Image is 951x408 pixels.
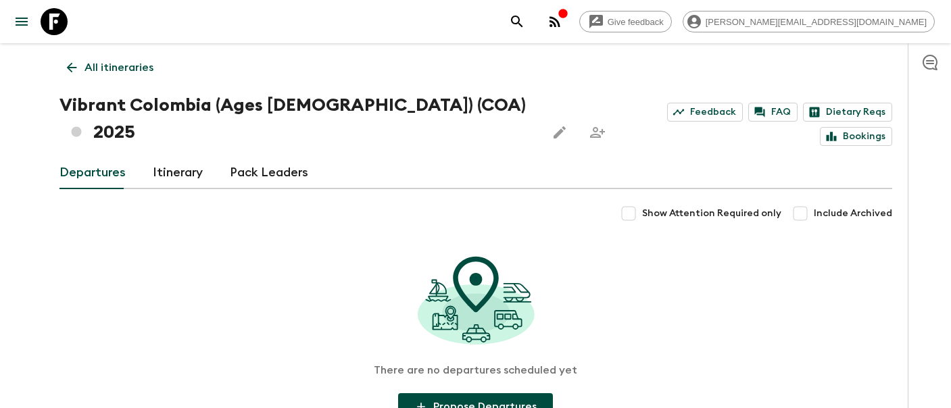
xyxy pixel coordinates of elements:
a: Bookings [820,127,892,146]
p: There are no departures scheduled yet [374,363,577,377]
a: All itineraries [59,54,161,81]
a: Itinerary [153,157,203,189]
span: [PERSON_NAME][EMAIL_ADDRESS][DOMAIN_NAME] [698,17,934,27]
span: Give feedback [600,17,671,27]
a: Departures [59,157,126,189]
a: FAQ [748,103,798,122]
span: Include Archived [814,207,892,220]
button: search adventures [504,8,531,35]
span: Share this itinerary [584,119,611,146]
h1: Vibrant Colombia (Ages [DEMOGRAPHIC_DATA]) (COA) 2025 [59,92,535,146]
a: Give feedback [579,11,672,32]
a: Feedback [667,103,743,122]
p: All itineraries [84,59,153,76]
div: [PERSON_NAME][EMAIL_ADDRESS][DOMAIN_NAME] [683,11,935,32]
button: menu [8,8,35,35]
a: Dietary Reqs [803,103,892,122]
span: Show Attention Required only [642,207,781,220]
button: Edit this itinerary [546,119,573,146]
a: Pack Leaders [230,157,308,189]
